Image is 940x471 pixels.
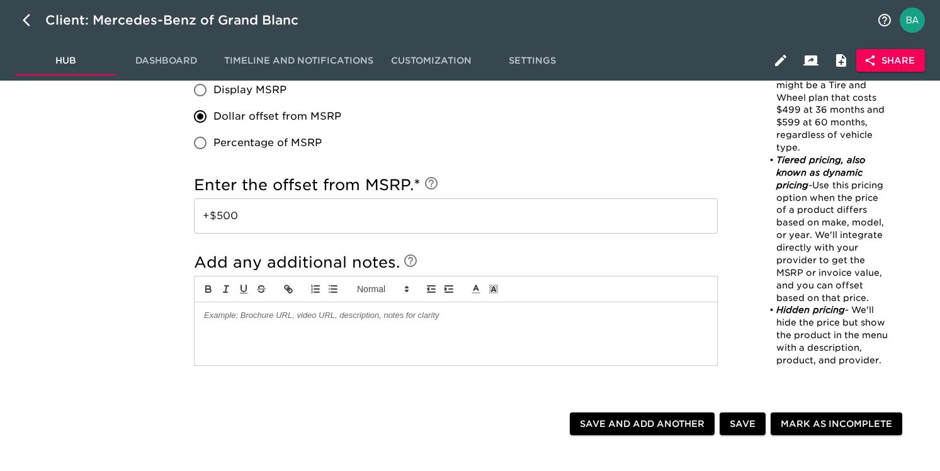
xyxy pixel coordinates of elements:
span: Timeline and Notifications [224,53,373,69]
input: Example: -$600 [194,198,718,234]
li: Similar to static pricing, you can provide static pricing at multiple terms. For example, this mi... [763,16,890,154]
li: Use this pricing option when the price of a product differs based on make, model, or year. We'll ... [763,154,890,305]
button: Edit Hub [766,45,796,76]
button: Client View [796,45,826,76]
button: notifications [869,5,900,35]
span: Save and Add Another [580,416,705,432]
button: Save [720,412,766,436]
span: Hub [23,53,108,69]
span: Save [730,416,756,432]
span: Customization [388,53,474,69]
em: - [808,180,812,190]
img: Profile [900,8,925,33]
button: Internal Notes and Comments [826,45,856,76]
em: Hidden pricing [776,305,845,315]
li: - We'll hide the price but show the product in the menu with a description, product, and provider. [763,305,890,367]
button: Mark as Incomplete [771,412,902,436]
div: Client: Mercedes-Benz of Grand Blanc [45,10,316,30]
span: Dashboard [123,53,209,69]
span: Settings [489,53,575,69]
button: Save and Add Another [570,412,715,436]
span: Percentage of MSRP [213,135,322,150]
em: Tiered pricing, also known as dynamic pricing [776,155,868,190]
button: Share [856,49,925,72]
h5: Enter the offset from MSRP. [194,175,718,195]
span: Mark as Incomplete [781,416,892,432]
span: Share [866,53,915,69]
h5: Add any additional notes. [194,253,718,273]
span: Dollar offset from MSRP [213,109,341,124]
span: Display MSRP [213,82,286,98]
